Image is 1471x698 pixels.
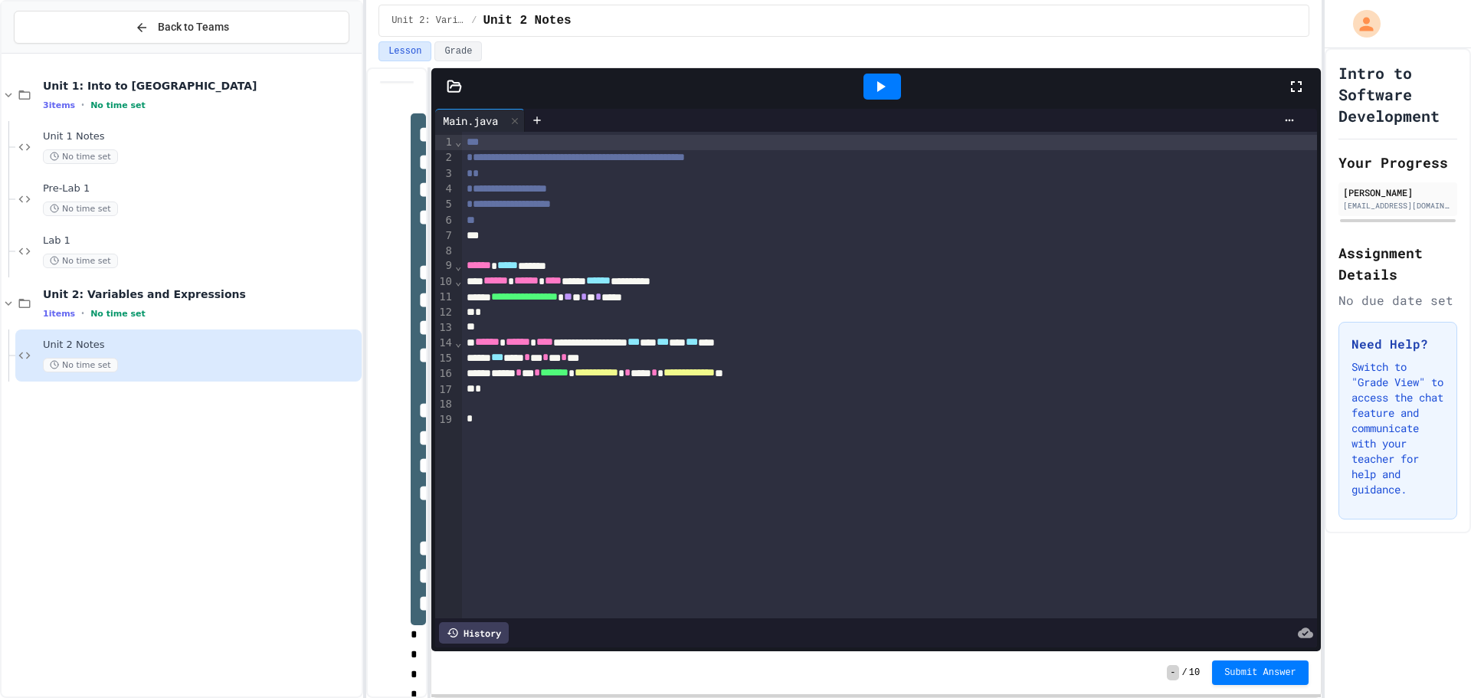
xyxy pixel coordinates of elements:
[435,305,454,320] div: 12
[90,309,146,319] span: No time set
[158,19,229,35] span: Back to Teams
[435,382,454,398] div: 17
[392,15,465,27] span: Unit 2: Variables and Expressions
[454,260,462,272] span: Fold line
[1338,291,1457,310] div: No due date set
[435,135,454,150] div: 1
[435,412,454,428] div: 19
[43,149,118,164] span: No time set
[1224,667,1296,679] span: Submit Answer
[1351,335,1444,353] h3: Need Help?
[1212,660,1309,685] button: Submit Answer
[43,339,359,352] span: Unit 2 Notes
[435,290,454,305] div: 11
[1167,665,1178,680] span: -
[1338,62,1457,126] h1: Intro to Software Development
[1189,667,1200,679] span: 10
[435,166,454,182] div: 3
[378,41,431,61] button: Lesson
[435,258,454,274] div: 9
[435,113,506,129] div: Main.java
[43,234,359,247] span: Lab 1
[435,228,454,244] div: 7
[435,213,454,228] div: 6
[439,622,509,644] div: History
[43,79,359,93] span: Unit 1: Into to [GEOGRAPHIC_DATA]
[454,136,462,148] span: Fold line
[435,182,454,197] div: 4
[435,397,454,412] div: 18
[435,366,454,382] div: 16
[471,15,477,27] span: /
[435,244,454,259] div: 8
[454,336,462,349] span: Fold line
[435,274,454,290] div: 10
[90,100,146,110] span: No time set
[434,41,482,61] button: Grade
[43,202,118,216] span: No time set
[435,351,454,366] div: 15
[435,109,525,132] div: Main.java
[435,150,454,165] div: 2
[1351,359,1444,497] p: Switch to "Grade View" to access the chat feature and communicate with your teacher for help and ...
[43,358,118,372] span: No time set
[1343,185,1453,199] div: [PERSON_NAME]
[43,287,359,301] span: Unit 2: Variables and Expressions
[1338,152,1457,173] h2: Your Progress
[435,336,454,351] div: 14
[81,99,84,111] span: •
[43,254,118,268] span: No time set
[1337,6,1384,41] div: My Account
[1182,667,1188,679] span: /
[435,197,454,212] div: 5
[43,100,75,110] span: 3 items
[43,182,359,195] span: Pre-Lab 1
[483,11,571,30] span: Unit 2 Notes
[454,275,462,287] span: Fold line
[43,130,359,143] span: Unit 1 Notes
[435,320,454,336] div: 13
[1338,242,1457,285] h2: Assignment Details
[43,309,75,319] span: 1 items
[14,11,349,44] button: Back to Teams
[1343,200,1453,211] div: [EMAIL_ADDRESS][DOMAIN_NAME]
[81,307,84,320] span: •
